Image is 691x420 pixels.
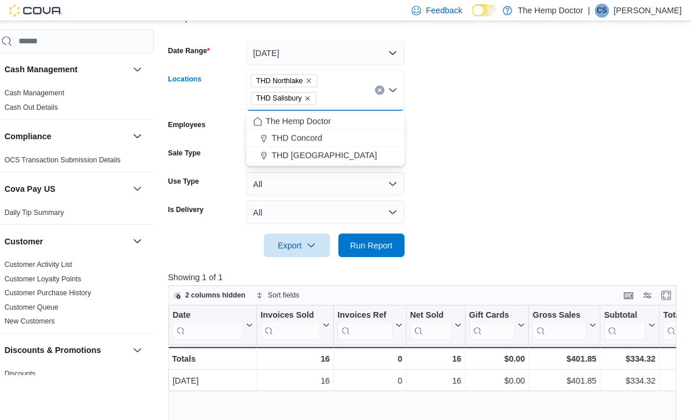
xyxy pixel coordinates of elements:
[179,201,214,210] label: Is Delivery
[255,127,410,144] button: THD Concord
[19,153,133,161] a: OCS Transaction Submission Details
[431,5,466,16] span: Feedback
[182,344,262,358] div: Totals
[394,84,403,93] button: Close list of options
[415,304,456,315] div: Net Sold
[19,179,68,191] h3: Cova Pay US
[183,304,262,333] button: Date
[142,61,156,75] button: Cash Management
[19,297,71,305] a: Customer Queue
[605,304,646,333] div: Subtotal
[344,366,407,380] div: 0
[265,73,311,85] span: THD Northlake
[521,3,585,17] p: The Hemp Doctor
[260,73,325,86] span: THD Northlake
[9,84,165,117] div: Cash Management
[535,344,598,358] div: $401.85
[179,146,211,155] label: Sale Type
[19,283,104,291] a: Customer Purchase History
[255,144,410,161] button: THD [GEOGRAPHIC_DATA]
[19,269,94,277] a: Customer Loyalty Points
[312,93,319,100] button: Remove THD Salisbury from selection in this group
[344,344,407,358] div: 0
[641,283,655,296] button: Display options
[280,229,330,252] span: Export
[179,45,220,54] label: Date Range
[277,285,307,294] span: Sort fields
[260,90,324,103] span: THD Salisbury
[142,127,156,140] button: Compliance
[19,62,139,74] button: Cash Management
[183,304,252,333] div: Date
[269,344,337,358] div: 16
[344,304,407,333] button: Invoices Ref
[19,179,139,191] button: Cova Pay US
[605,366,656,380] div: $334.32
[274,113,338,124] span: The Hemp Doctor
[142,229,156,243] button: Customer
[660,283,674,296] button: Enter fullscreen
[357,235,399,246] span: Run Report
[9,150,165,168] div: Compliance
[605,304,656,333] button: Subtotal
[179,173,209,183] label: Use Type
[597,3,611,17] div: Cindy Shade
[255,110,410,127] button: The Hemp Doctor
[273,229,337,252] button: Export
[19,231,56,242] h3: Customer
[19,337,113,349] h3: Discounts & Promotions
[19,231,139,242] button: Customer
[255,169,410,192] button: All
[19,362,49,370] a: Discounts
[345,229,410,252] button: Run Report
[473,366,528,380] div: $0.00
[19,128,64,139] h3: Compliance
[415,304,465,333] button: Net Sold
[19,311,68,319] a: New Customers
[269,304,337,333] button: Invoices Sold
[19,255,85,263] a: Customer Activity List
[280,146,383,158] span: THD [GEOGRAPHIC_DATA]
[605,304,646,315] div: Subtotal
[344,304,398,315] div: Invoices Ref
[415,344,465,358] div: 16
[344,304,398,333] div: Invoices Ref
[280,129,330,141] span: THD Concord
[313,76,320,83] button: Remove THD Northlake from selection in this group
[179,266,682,277] p: Showing 1 of 1
[183,304,252,315] div: Date
[260,283,312,296] button: Sort fields
[19,101,71,109] a: Cash Out Details
[473,304,519,333] div: Gift Card Sales
[590,3,592,17] p: |
[9,359,165,406] div: Discounts & Promotions
[23,5,75,16] img: Cova
[416,366,466,380] div: 16
[19,128,139,139] button: Compliance
[183,366,262,380] div: [DATE]
[473,304,528,333] button: Gift Cards
[269,304,328,315] div: Invoices Sold
[381,84,391,93] button: Clear input
[19,62,90,74] h3: Cash Management
[179,73,212,82] label: Locations
[269,366,337,380] div: 16
[255,110,410,161] div: Choose from the following options
[476,16,477,17] span: Dark Mode
[535,304,589,333] div: Gross Sales
[19,87,77,95] a: Cash Management
[269,304,328,333] div: Invoices Sold
[179,118,215,127] label: Employees
[142,336,156,350] button: Discounts & Promotions
[265,91,310,102] span: THD Salisbury
[255,196,410,220] button: All
[535,366,598,380] div: $401.85
[9,201,165,220] div: Cova Pay US
[615,3,682,17] p: [PERSON_NAME]
[255,40,410,64] button: [DATE]
[473,344,528,358] div: $0.00
[19,204,77,212] a: Daily Tip Summary
[623,283,637,296] button: Keyboard shortcuts
[605,344,656,358] div: $334.32
[9,252,165,326] div: Customer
